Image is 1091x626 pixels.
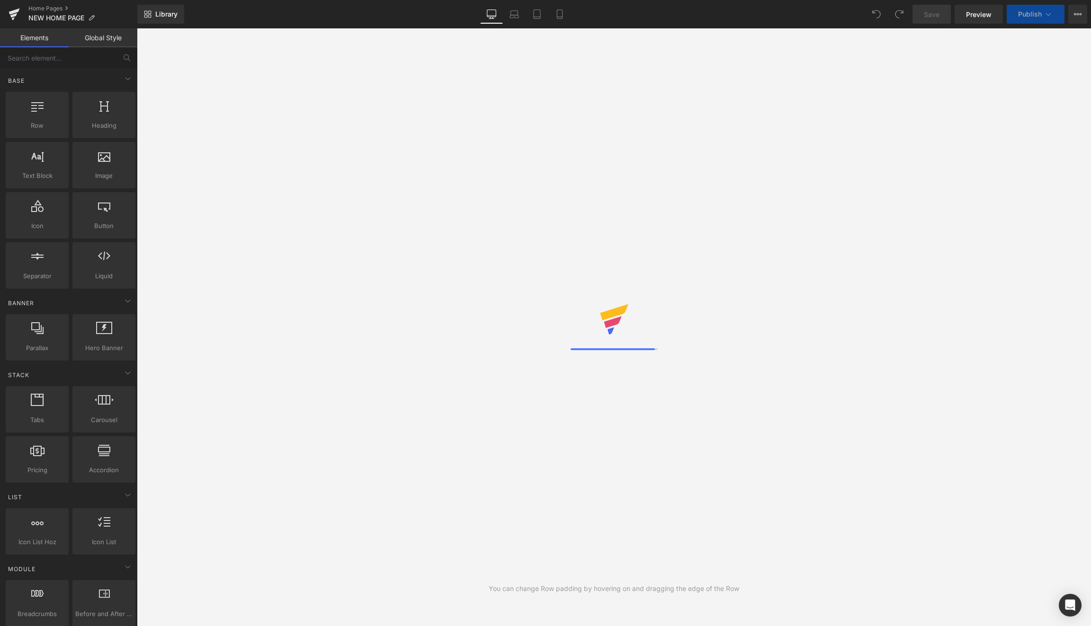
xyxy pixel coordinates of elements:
[9,171,66,181] span: Text Block
[75,221,133,231] span: Button
[924,9,939,19] span: Save
[75,343,133,353] span: Hero Banner
[75,537,133,547] span: Icon List
[955,5,1003,24] a: Preview
[9,343,66,353] span: Parallax
[9,609,66,619] span: Breadcrumbs
[966,9,992,19] span: Preview
[155,10,178,18] span: Library
[9,271,66,281] span: Separator
[9,221,66,231] span: Icon
[7,76,26,85] span: Base
[9,121,66,131] span: Row
[28,14,84,22] span: NEW HOME PAGE
[480,5,503,24] a: Desktop
[7,493,23,502] span: List
[9,465,66,475] span: Pricing
[1007,5,1064,24] button: Publish
[75,465,133,475] span: Accordion
[489,583,739,594] div: You can change Row padding by hovering on and dragging the edge of the Row
[1068,5,1087,24] button: More
[75,271,133,281] span: Liquid
[1018,10,1042,18] span: Publish
[75,609,133,619] span: Before and After Images
[75,121,133,131] span: Heading
[7,370,30,379] span: Stack
[7,299,35,308] span: Banner
[503,5,526,24] a: Laptop
[9,537,66,547] span: Icon List Hoz
[867,5,886,24] button: Undo
[7,564,36,573] span: Module
[75,415,133,425] span: Carousel
[28,5,137,12] a: Home Pages
[548,5,571,24] a: Mobile
[526,5,548,24] a: Tablet
[69,28,137,47] a: Global Style
[890,5,909,24] button: Redo
[1059,594,1082,617] div: Open Intercom Messenger
[9,415,66,425] span: Tabs
[137,5,184,24] a: New Library
[75,171,133,181] span: Image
